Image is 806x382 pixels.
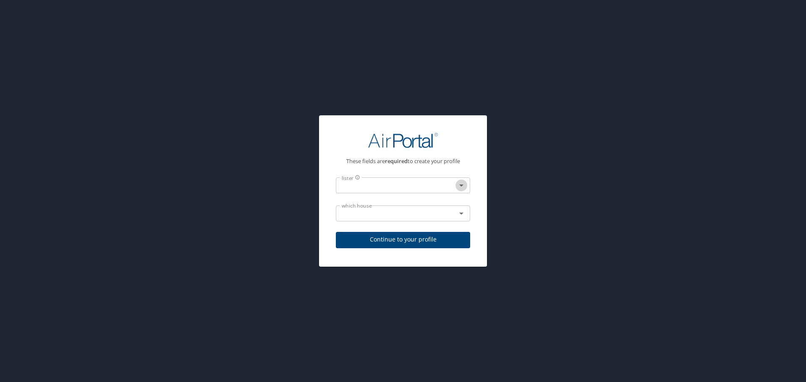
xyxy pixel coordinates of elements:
p: These fields are to create your profile [336,159,470,164]
svg: Do you prefer cooler or warmer temperatures? [355,175,360,180]
button: Open [455,208,467,219]
button: Continue to your profile [336,232,470,248]
img: AirPortal Logo [368,132,438,148]
strong: required [385,157,408,165]
span: Continue to your profile [343,234,463,245]
button: Open [455,179,467,191]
